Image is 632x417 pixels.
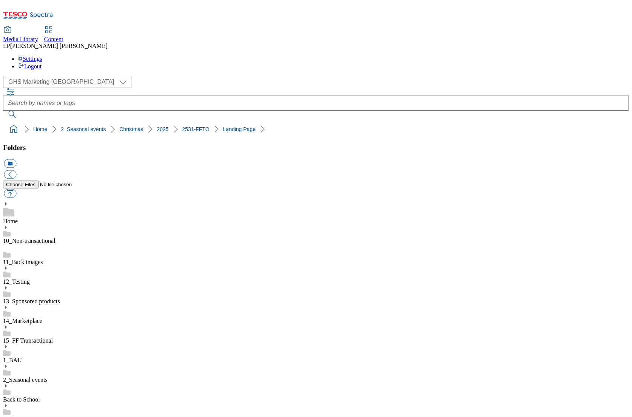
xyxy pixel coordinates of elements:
a: Content [44,27,63,43]
span: LP [3,43,10,49]
a: 2025 [157,126,168,132]
span: Media Library [3,36,38,42]
a: 1_BAU [3,357,22,363]
a: 2_Seasonal events [3,377,48,383]
a: 13_Sponsored products [3,298,60,304]
input: Search by names or tags [3,96,629,111]
a: Home [33,126,47,132]
span: [PERSON_NAME] [PERSON_NAME] [10,43,108,49]
a: Home [3,218,18,224]
nav: breadcrumb [3,122,629,136]
a: 12_Testing [3,278,30,285]
a: home [8,123,20,135]
a: 15_FF Transactional [3,337,53,344]
a: Logout [18,63,42,69]
a: Media Library [3,27,38,43]
a: Landing Page [223,126,256,132]
a: Settings [18,56,42,62]
a: 2531-FFTO [182,126,210,132]
h3: Folders [3,144,629,152]
a: 11_Back images [3,259,43,265]
span: Content [44,36,63,42]
a: Back to School [3,396,40,403]
a: Christmas [119,126,143,132]
a: 10_Non-transactional [3,238,55,244]
a: 2_Seasonal events [61,126,106,132]
a: 14_Marketplace [3,318,42,324]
